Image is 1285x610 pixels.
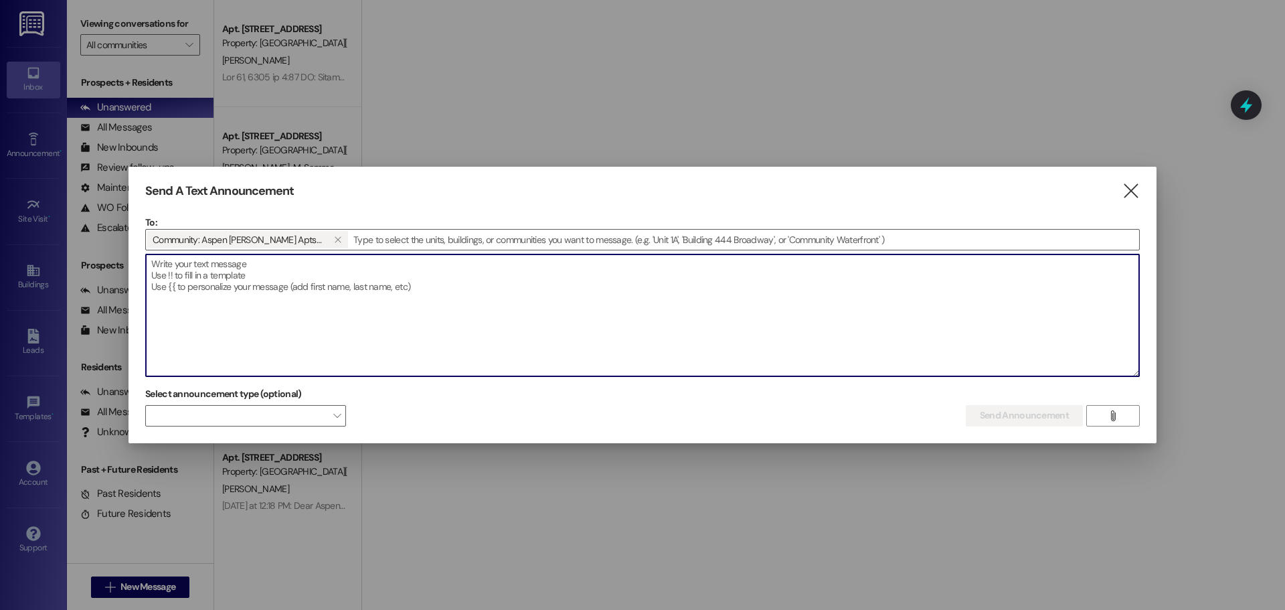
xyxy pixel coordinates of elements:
span: Send Announcement [980,408,1069,423]
p: To: [145,216,1140,229]
button: Community: Aspen Meadows Apts (4007) [328,231,348,248]
label: Select announcement type (optional) [145,384,302,404]
span: Community: Aspen Meadows Apts (4007) [153,231,323,248]
h3: Send A Text Announcement [145,183,294,199]
i:  [1108,410,1118,421]
input: Type to select the units, buildings, or communities you want to message. (e.g. 'Unit 1A', 'Buildi... [349,230,1139,250]
i:  [1122,184,1140,198]
button: Send Announcement [966,405,1083,427]
i:  [334,234,341,245]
